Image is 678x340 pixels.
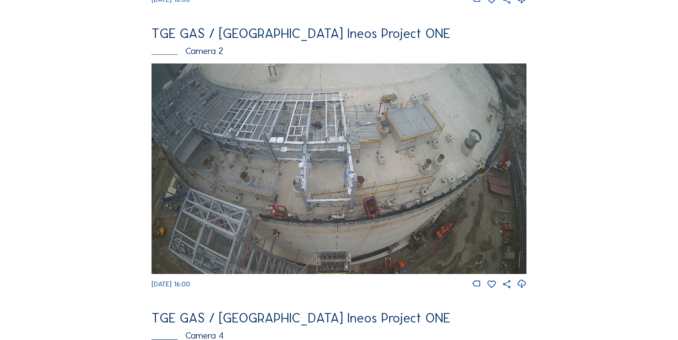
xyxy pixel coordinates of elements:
span: [DATE] 16:00 [152,280,190,288]
img: Image [152,63,526,274]
div: TGE GAS / [GEOGRAPHIC_DATA] Ineos Project ONE [152,312,526,325]
div: TGE GAS / [GEOGRAPHIC_DATA] Ineos Project ONE [152,27,526,40]
div: Camera 2 [152,46,526,55]
div: Camera 4 [152,331,526,340]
